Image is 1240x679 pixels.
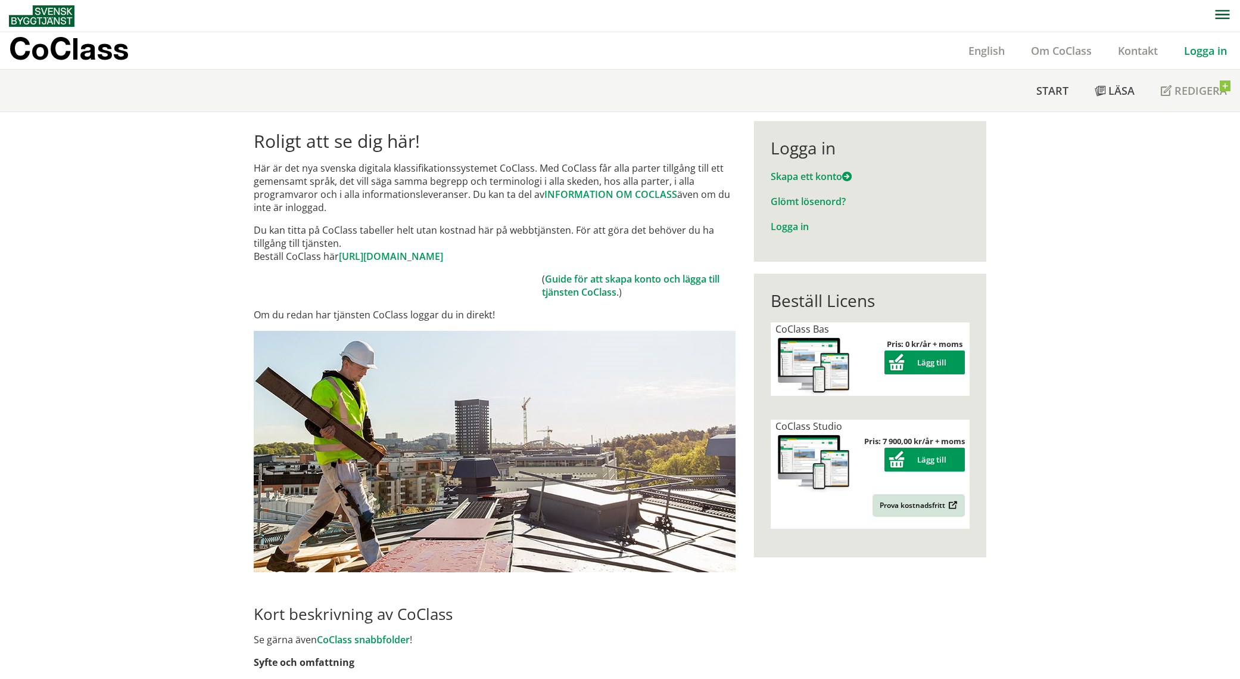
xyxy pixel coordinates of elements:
p: Om du redan har tjänsten CoClass loggar du in direkt! [254,308,736,321]
strong: Pris: 0 kr/år + moms [887,339,962,349]
a: Kontakt [1105,44,1171,58]
span: CoClass Studio [775,420,842,433]
a: Logga in [771,220,809,233]
p: CoClass [9,42,129,55]
td: ( .) [542,272,736,299]
a: Lägg till [884,357,965,368]
a: Logga in [1171,44,1240,58]
a: CoClass [9,32,154,69]
span: CoClass Bas [775,323,829,336]
p: Se gärna även ! [254,633,736,646]
strong: Syfte och omfattning [254,656,354,669]
p: Du kan titta på CoClass tabeller helt utan kostnad här på webbtjänsten. För att göra det behöver ... [254,224,736,263]
a: Om CoClass [1018,44,1105,58]
a: Prova kostnadsfritt [873,494,965,517]
a: Glömt lösenord? [771,195,846,208]
a: Start [1023,70,1082,111]
a: INFORMATION OM COCLASS [544,188,677,201]
span: Läsa [1108,83,1135,98]
strong: Pris: 7 900,00 kr/år + moms [864,436,965,447]
h1: Roligt att se dig här! [254,131,736,152]
a: Guide för att skapa konto och lägga till tjänsten CoClass [542,272,719,299]
img: Outbound.png [946,501,958,510]
a: Lägg till [884,454,965,465]
a: Skapa ett konto [771,170,852,183]
a: English [955,44,1018,58]
img: coclass-license.jpg [775,336,852,396]
img: coclass-license.jpg [775,433,852,493]
div: Beställ Licens [771,290,969,311]
img: login.jpg [254,331,736,572]
button: Lägg till [884,448,965,472]
a: CoClass snabbfolder [317,633,410,646]
img: Svensk Byggtjänst [9,5,74,27]
div: Logga in [771,138,969,158]
a: Läsa [1082,70,1148,111]
a: [URL][DOMAIN_NAME] [339,250,443,263]
h2: Kort beskrivning av CoClass [254,604,736,624]
p: Här är det nya svenska digitala klassifikationssystemet CoClass. Med CoClass får alla parter till... [254,162,736,214]
button: Lägg till [884,351,965,374]
span: Start [1036,83,1068,98]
